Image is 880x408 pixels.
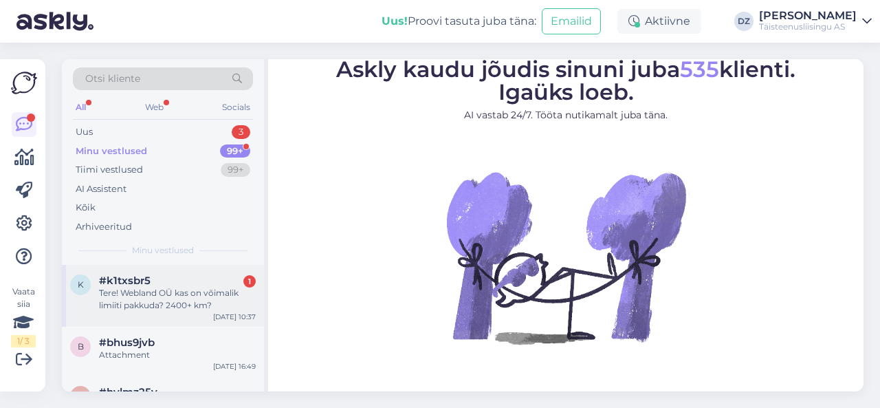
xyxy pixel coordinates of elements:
div: Aktiivne [617,9,701,34]
div: Proovi tasuta juba täna: [382,13,536,30]
div: Täisteenusliisingu AS [759,21,857,32]
span: h [77,391,84,401]
div: Web [142,98,166,116]
span: #k1txsbr5 [99,275,151,287]
div: Tiimi vestlused [76,163,143,177]
img: Askly Logo [11,70,37,96]
div: Uus [76,125,93,139]
span: k [78,279,84,290]
div: All [73,98,89,116]
div: AI Assistent [76,182,126,196]
div: Socials [219,98,253,116]
span: Minu vestlused [132,244,194,257]
div: Tere! Webland OÜ kas on võimalik limiiti pakkuda? 2400+ km? [99,287,256,312]
div: Arhiveeritud [76,220,132,234]
div: [PERSON_NAME] [759,10,857,21]
b: Uus! [382,14,408,28]
button: Emailid [542,8,601,34]
div: Kõik [76,201,96,215]
div: [DATE] 16:49 [213,361,256,372]
div: Minu vestlused [76,144,147,158]
img: No Chat active [442,133,690,381]
span: Askly kaudu jõudis sinuni juba klienti. Igaüks loeb. [336,56,795,105]
div: 1 [243,275,256,288]
div: 1 / 3 [11,335,36,347]
span: 535 [680,56,719,83]
span: #hvlmz25y [99,386,157,398]
div: 99+ [221,163,250,177]
span: #bhus9jvb [99,336,155,349]
p: AI vastab 24/7. Tööta nutikamalt juba täna. [336,108,795,122]
div: DZ [734,12,753,31]
div: 99+ [220,144,250,158]
a: [PERSON_NAME]Täisteenusliisingu AS [759,10,872,32]
div: Vaata siia [11,286,36,347]
div: Attachment [99,349,256,361]
span: b [78,341,84,352]
span: Otsi kliente [85,72,140,86]
div: 3 [232,125,250,139]
div: [DATE] 10:37 [213,312,256,322]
